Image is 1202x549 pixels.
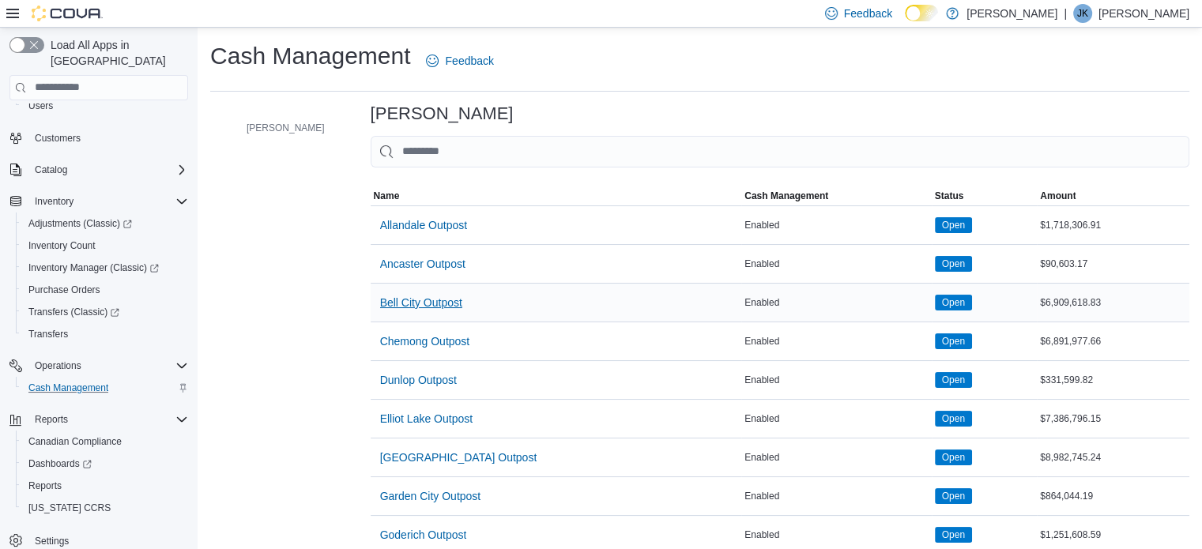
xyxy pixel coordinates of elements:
[35,413,68,426] span: Reports
[374,209,474,241] button: Allandale Outpost
[22,280,107,299] a: Purchase Orders
[1037,293,1189,312] div: $6,909,618.83
[16,257,194,279] a: Inventory Manager (Classic)
[22,454,98,473] a: Dashboards
[380,449,537,465] span: [GEOGRAPHIC_DATA] Outpost
[22,476,68,495] a: Reports
[22,280,188,299] span: Purchase Orders
[741,186,931,205] button: Cash Management
[935,449,972,465] span: Open
[22,325,188,344] span: Transfers
[371,136,1189,167] input: This is a search bar. As you type, the results lower in the page will automatically filter.
[942,257,965,271] span: Open
[35,164,67,176] span: Catalog
[1037,525,1189,544] div: $1,251,608.59
[16,279,194,301] button: Purchase Orders
[935,256,972,272] span: Open
[22,258,165,277] a: Inventory Manager (Classic)
[420,45,499,77] a: Feedback
[3,408,194,431] button: Reports
[1037,254,1189,273] div: $90,603.17
[1037,448,1189,467] div: $8,982,745.24
[247,122,325,134] span: [PERSON_NAME]
[22,214,188,233] span: Adjustments (Classic)
[22,498,117,517] a: [US_STATE] CCRS
[380,217,468,233] span: Allandale Outpost
[935,527,972,543] span: Open
[1037,487,1189,506] div: $864,044.19
[16,453,194,475] a: Dashboards
[380,411,473,427] span: Elliot Lake Outpost
[28,100,53,112] span: Users
[1037,216,1189,235] div: $1,718,306.91
[22,96,188,115] span: Users
[741,409,931,428] div: Enabled
[374,403,480,434] button: Elliot Lake Outpost
[210,40,410,72] h1: Cash Management
[28,479,62,492] span: Reports
[28,410,188,429] span: Reports
[16,212,194,235] a: Adjustments (Classic)
[3,159,194,181] button: Catalog
[28,160,188,179] span: Catalog
[741,487,931,506] div: Enabled
[28,356,88,375] button: Operations
[28,382,108,394] span: Cash Management
[942,450,965,464] span: Open
[374,190,400,202] span: Name
[28,129,87,148] a: Customers
[905,21,906,22] span: Dark Mode
[16,323,194,345] button: Transfers
[22,432,128,451] a: Canadian Compliance
[1073,4,1092,23] div: Justin Keen
[380,295,462,310] span: Bell City Outpost
[16,431,194,453] button: Canadian Compliance
[741,332,931,351] div: Enabled
[28,457,92,470] span: Dashboards
[35,195,73,208] span: Inventory
[35,132,81,145] span: Customers
[741,525,931,544] div: Enabled
[3,190,194,212] button: Inventory
[741,448,931,467] div: Enabled
[28,328,68,340] span: Transfers
[741,254,931,273] div: Enabled
[224,118,331,137] button: [PERSON_NAME]
[935,217,972,233] span: Open
[22,454,188,473] span: Dashboards
[380,527,467,543] span: Goderich Outpost
[28,306,119,318] span: Transfers (Classic)
[1037,409,1189,428] div: $7,386,796.15
[28,284,100,296] span: Purchase Orders
[1077,4,1088,23] span: JK
[22,432,188,451] span: Canadian Compliance
[380,333,470,349] span: Chemong Outpost
[22,325,74,344] a: Transfers
[935,295,972,310] span: Open
[28,192,80,211] button: Inventory
[16,235,194,257] button: Inventory Count
[371,186,742,205] button: Name
[28,410,74,429] button: Reports
[22,378,115,397] a: Cash Management
[1037,332,1189,351] div: $6,891,977.66
[371,104,514,123] h3: [PERSON_NAME]
[942,334,965,348] span: Open
[22,498,188,517] span: Washington CCRS
[374,325,477,357] button: Chemong Outpost
[380,372,457,388] span: Dunlop Outpost
[16,497,194,519] button: [US_STATE] CCRS
[32,6,103,21] img: Cova
[942,295,965,310] span: Open
[3,126,194,149] button: Customers
[380,488,481,504] span: Garden City Outpost
[22,378,188,397] span: Cash Management
[1098,4,1189,23] p: [PERSON_NAME]
[16,95,194,117] button: Users
[942,218,965,232] span: Open
[1037,370,1189,389] div: $331,599.82
[844,6,892,21] span: Feedback
[22,236,188,255] span: Inventory Count
[935,488,972,504] span: Open
[935,411,972,427] span: Open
